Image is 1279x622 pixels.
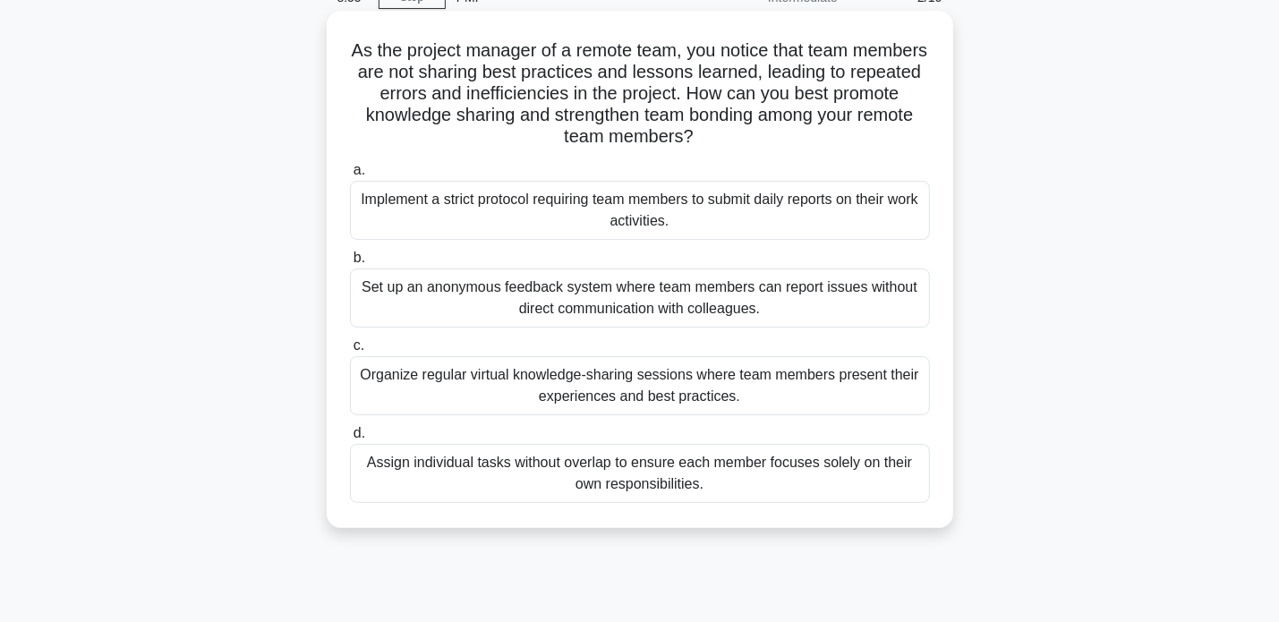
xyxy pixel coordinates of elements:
[354,250,365,265] span: b.
[350,444,930,503] div: Assign individual tasks without overlap to ensure each member focuses solely on their own respons...
[354,162,365,177] span: a.
[350,356,930,415] div: Organize regular virtual knowledge-sharing sessions where team members present their experiences ...
[350,181,930,240] div: Implement a strict protocol requiring team members to submit daily reports on their work activities.
[354,337,364,353] span: c.
[354,425,365,440] span: d.
[350,268,930,328] div: Set up an anonymous feedback system where team members can report issues without direct communica...
[348,39,932,149] h5: As the project manager of a remote team, you notice that team members are not sharing best practi...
